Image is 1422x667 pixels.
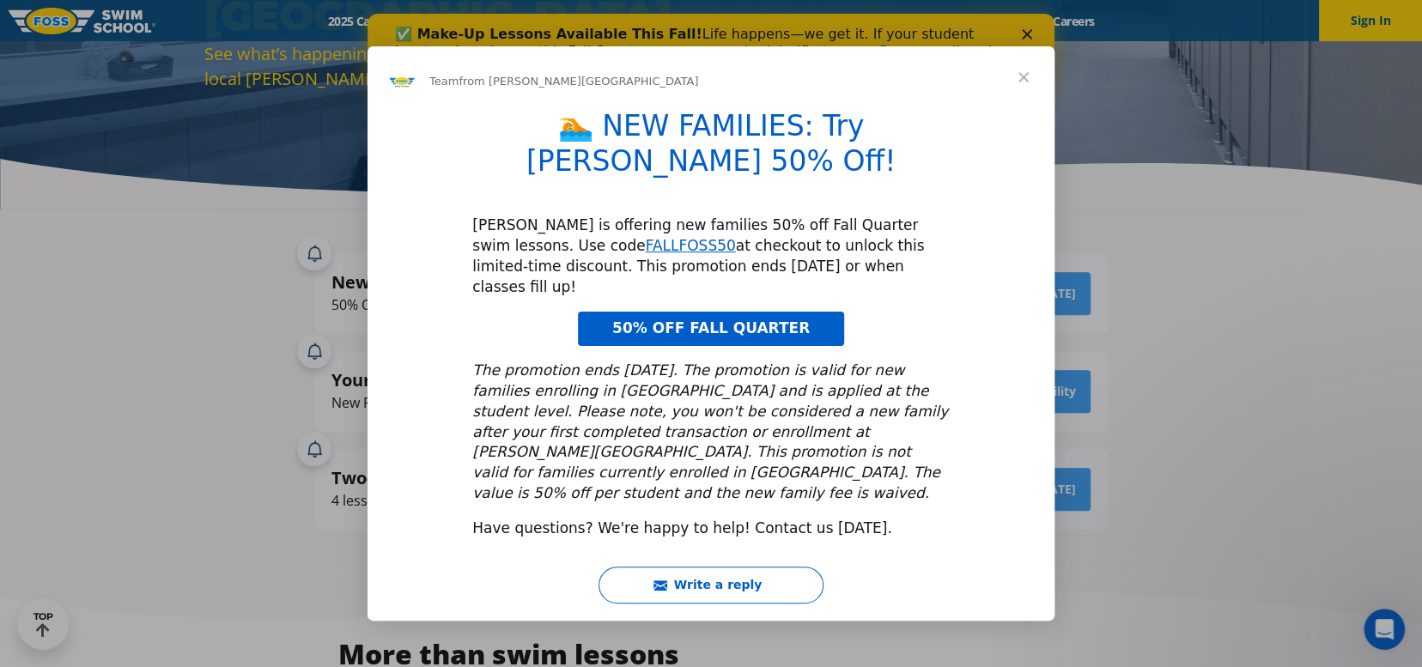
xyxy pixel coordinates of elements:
h1: 🏊 NEW FAMILIES: Try [PERSON_NAME] 50% Off! [472,109,950,190]
button: Write a reply [599,567,823,603]
div: [PERSON_NAME] is offering new families 50% off Fall Quarter swim lessons. Use code at checkout to... [472,215,950,297]
a: FALLFOSS50 [646,237,736,254]
span: Team [429,75,459,88]
div: Life happens—we get it. If your student has to miss a lesson this Fall Quarter, you can reschedul... [27,12,632,81]
span: 50% OFF FALL QUARTER [612,319,810,337]
a: 50% OFF FALL QUARTER [578,312,844,346]
i: The promotion ends [DATE]. The promotion is valid for new families enrolling in [GEOGRAPHIC_DATA]... [472,361,948,501]
div: Have questions? We're happy to help! Contact us [DATE]. [472,518,950,539]
b: ✅ Make-Up Lessons Available This Fall! [27,12,335,28]
img: Profile image for Team [388,67,416,94]
span: Close [993,46,1054,108]
span: from [PERSON_NAME][GEOGRAPHIC_DATA] [459,75,698,88]
div: Close [654,15,671,26]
